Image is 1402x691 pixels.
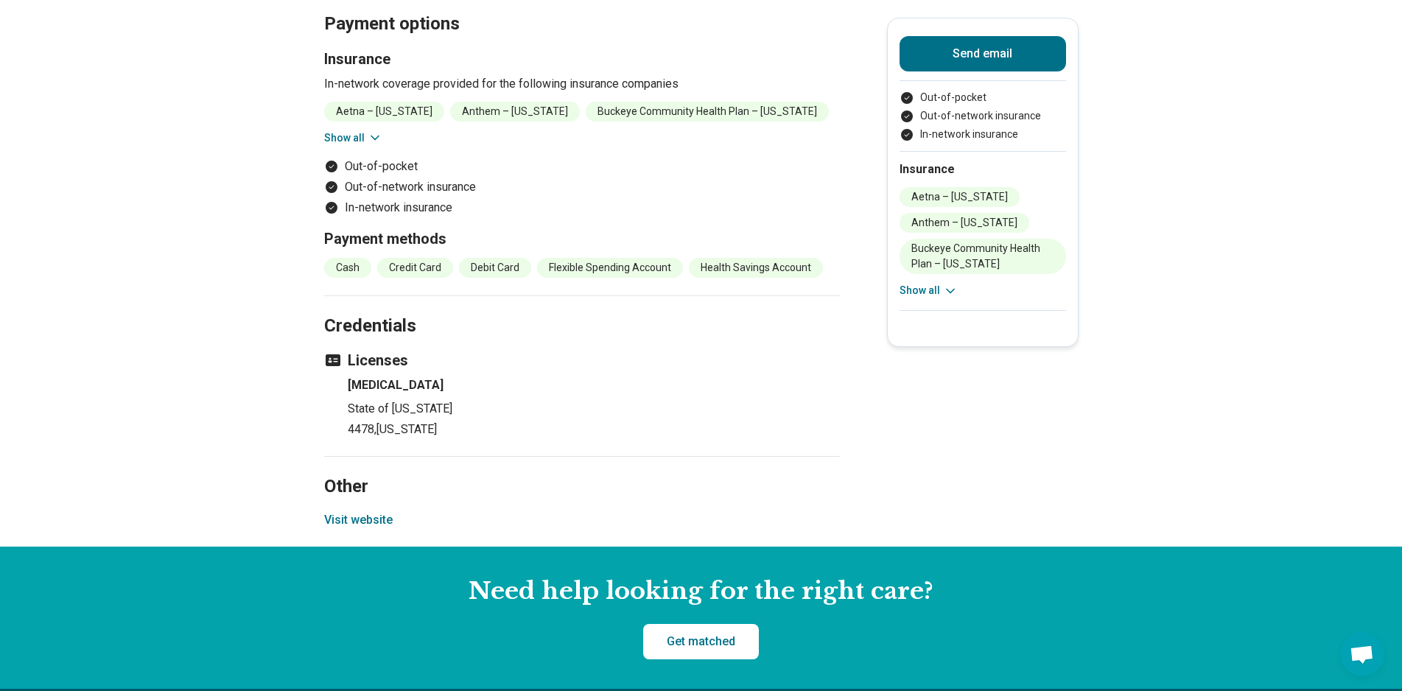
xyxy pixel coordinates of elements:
h2: Credentials [324,278,840,339]
ul: Payment options [900,90,1066,142]
p: State of [US_STATE] [348,400,840,418]
h3: Payment methods [324,228,840,249]
li: Flexible Spending Account [537,258,683,278]
button: Send email [900,36,1066,71]
li: Buckeye Community Health Plan – [US_STATE] [900,239,1066,274]
span: , [US_STATE] [374,422,437,436]
h2: Insurance [900,161,1066,178]
h2: Need help looking for the right care? [12,576,1390,607]
li: Cash [324,258,371,278]
li: Anthem – [US_STATE] [450,102,580,122]
li: Credit Card [377,258,453,278]
li: Out-of-pocket [900,90,1066,105]
li: Buckeye Community Health Plan – [US_STATE] [586,102,829,122]
li: Out-of-network insurance [324,178,840,196]
li: Out-of-network insurance [900,108,1066,124]
p: In-network coverage provided for the following insurance companies [324,75,840,93]
li: In-network insurance [324,199,840,217]
a: Open chat [1340,632,1384,676]
h3: Insurance [324,49,840,69]
button: Show all [900,283,958,298]
li: Aetna – [US_STATE] [324,102,444,122]
h4: [MEDICAL_DATA] [348,376,840,394]
button: Visit website [324,511,393,529]
h3: Licenses [324,350,840,371]
li: Out-of-pocket [324,158,840,175]
button: Show all [324,130,382,146]
a: Get matched [643,624,759,659]
li: Aetna – [US_STATE] [900,187,1020,207]
ul: Payment options [324,158,840,217]
li: In-network insurance [900,127,1066,142]
li: Anthem – [US_STATE] [900,213,1029,233]
li: Debit Card [459,258,531,278]
li: Health Savings Account [689,258,823,278]
h2: Other [324,439,840,499]
p: 4478 [348,421,840,438]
